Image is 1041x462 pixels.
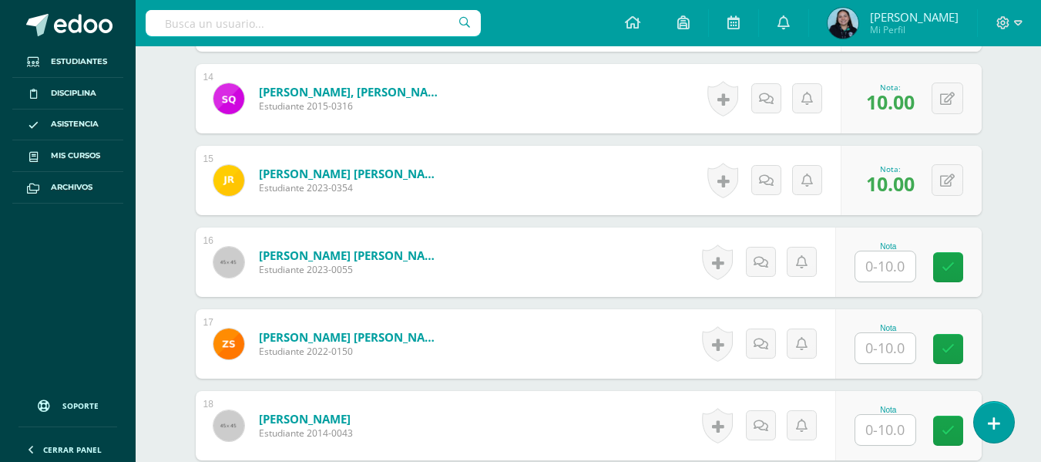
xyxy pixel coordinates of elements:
[866,164,915,174] div: Nota:
[259,248,444,263] a: [PERSON_NAME] [PERSON_NAME]
[51,87,96,99] span: Disciplina
[855,415,915,445] input: 0-10.0
[213,247,244,278] img: 45x45
[855,242,922,251] div: Nota
[259,263,444,276] span: Estudiante 2023-0055
[43,444,102,455] span: Cerrar panel
[12,172,123,204] a: Archivos
[855,333,915,363] input: 0-10.0
[18,385,117,423] a: Soporte
[259,345,444,358] span: Estudiante 2022-0150
[259,411,353,427] a: [PERSON_NAME]
[213,83,244,114] img: 69994574e8ca7eca27283bb72b3f6699.png
[870,9,959,25] span: [PERSON_NAME]
[62,400,99,411] span: Soporte
[259,166,444,181] a: [PERSON_NAME] [PERSON_NAME]
[12,78,123,110] a: Disciplina
[146,10,481,36] input: Busca un usuario...
[12,46,123,78] a: Estudiantes
[855,251,915,282] input: 0-10.0
[213,165,244,196] img: 08888b497aa4ed77c53d997934ef0ec1.png
[213,329,244,359] img: ce15e8f3c45913eadb879b48dfbac145.png
[855,324,922,332] div: Nota
[12,110,123,141] a: Asistencia
[866,82,915,93] div: Nota:
[855,406,922,414] div: Nota
[828,8,858,39] img: 8c46c7f4271155abb79e2bc50b6ca956.png
[259,99,444,113] span: Estudiante 2015-0316
[213,410,244,441] img: 45x45
[259,427,353,440] span: Estudiante 2014-0043
[51,118,99,130] span: Asistencia
[51,181,92,194] span: Archivos
[870,23,959,36] span: Mi Perfil
[259,84,444,99] a: [PERSON_NAME], [PERSON_NAME]
[51,150,100,162] span: Mis cursos
[12,140,123,172] a: Mis cursos
[866,89,915,115] span: 10.00
[51,56,107,68] span: Estudiantes
[259,181,444,194] span: Estudiante 2023-0354
[259,329,444,345] a: [PERSON_NAME] [PERSON_NAME]
[866,170,915,197] span: 10.00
